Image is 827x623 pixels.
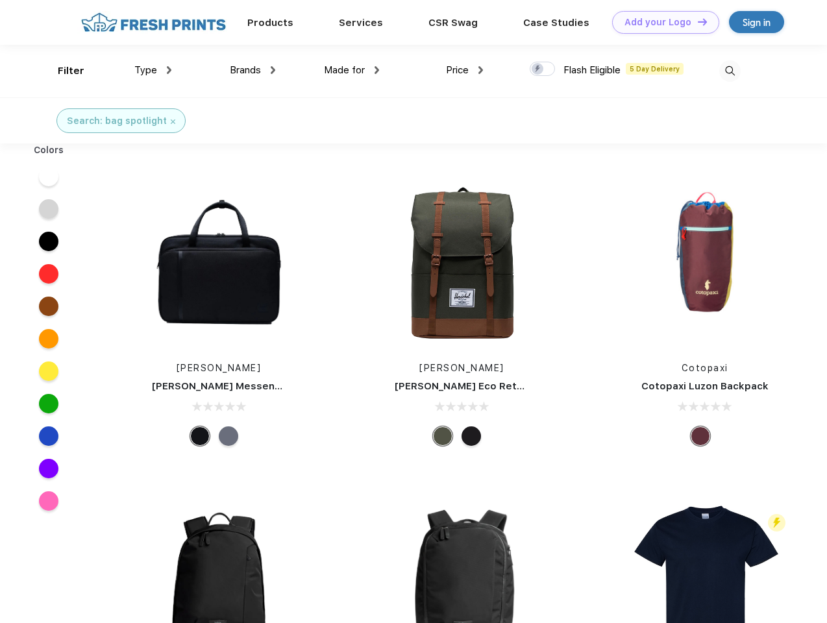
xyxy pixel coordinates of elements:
[324,64,365,76] span: Made for
[190,426,210,446] div: Black
[167,66,171,74] img: dropdown.png
[478,66,483,74] img: dropdown.png
[768,514,785,531] img: flash_active_toggle.svg
[67,114,167,128] div: Search: bag spotlight
[719,60,741,82] img: desktop_search.svg
[247,17,293,29] a: Products
[743,15,771,30] div: Sign in
[58,64,84,79] div: Filter
[271,66,275,74] img: dropdown.png
[624,17,691,28] div: Add your Logo
[691,426,710,446] div: Surprise
[446,64,469,76] span: Price
[682,363,728,373] a: Cotopaxi
[134,64,157,76] span: Type
[619,176,791,348] img: func=resize&h=266
[177,363,262,373] a: [PERSON_NAME]
[375,66,379,74] img: dropdown.png
[219,426,238,446] div: Raven Crosshatch
[462,426,481,446] div: Black
[230,64,261,76] span: Brands
[132,176,305,348] img: func=resize&h=266
[729,11,784,33] a: Sign in
[77,11,230,34] img: fo%20logo%202.webp
[152,380,292,392] a: [PERSON_NAME] Messenger
[641,380,769,392] a: Cotopaxi Luzon Backpack
[395,380,660,392] a: [PERSON_NAME] Eco Retreat 15" Computer Backpack
[626,63,684,75] span: 5 Day Delivery
[419,363,504,373] a: [PERSON_NAME]
[24,143,74,157] div: Colors
[563,64,621,76] span: Flash Eligible
[433,426,452,446] div: Forest
[171,119,175,124] img: filter_cancel.svg
[698,18,707,25] img: DT
[375,176,548,348] img: func=resize&h=266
